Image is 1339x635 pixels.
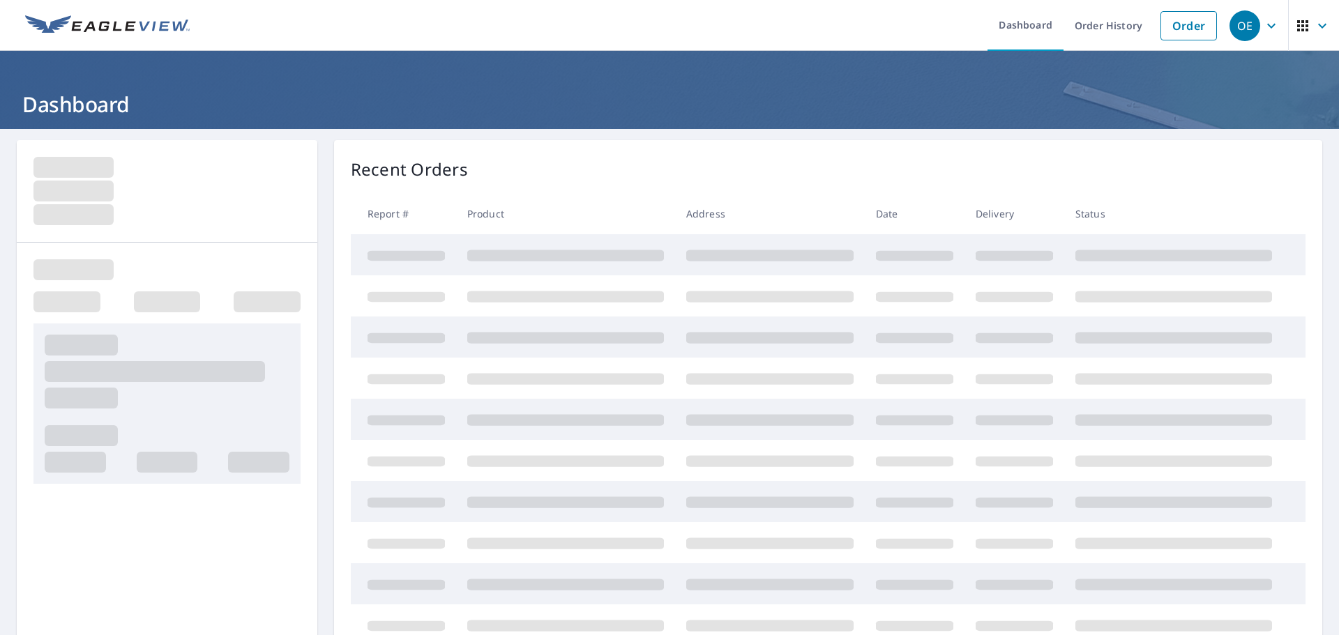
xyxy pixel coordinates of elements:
[1160,11,1217,40] a: Order
[25,15,190,36] img: EV Logo
[351,193,456,234] th: Report #
[865,193,964,234] th: Date
[675,193,865,234] th: Address
[1064,193,1283,234] th: Status
[17,90,1322,118] h1: Dashboard
[351,157,468,182] p: Recent Orders
[964,193,1064,234] th: Delivery
[1230,10,1260,41] div: OE
[456,193,675,234] th: Product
